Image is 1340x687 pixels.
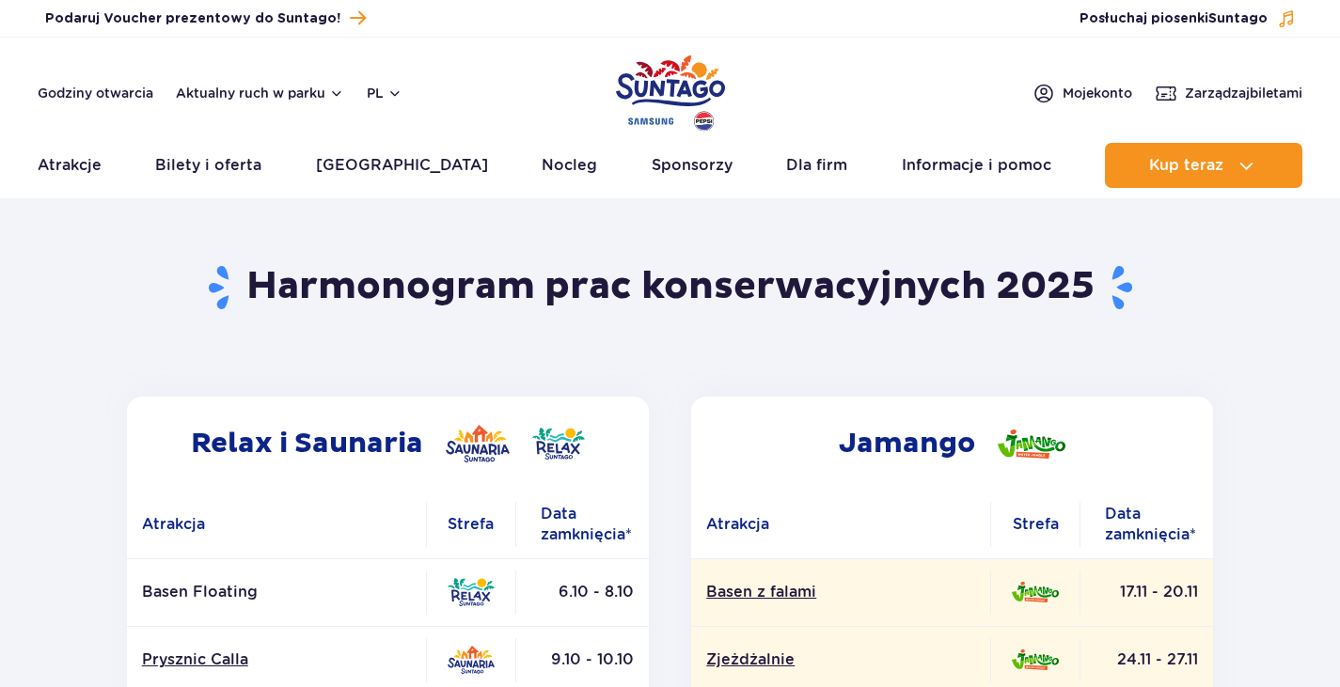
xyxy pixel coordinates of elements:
img: Saunaria [448,646,495,673]
th: Strefa [426,491,516,558]
a: [GEOGRAPHIC_DATA] [316,143,488,188]
a: Mojekonto [1033,82,1132,104]
button: pl [367,84,402,102]
a: Sponsorzy [652,143,733,188]
button: Kup teraz [1105,143,1302,188]
button: Posłuchaj piosenkiSuntago [1080,9,1296,28]
button: Aktualny ruch w parku [176,86,344,101]
span: Kup teraz [1149,157,1223,174]
a: Dla firm [786,143,847,188]
img: Jamango [998,429,1065,459]
a: Zarządzajbiletami [1155,82,1302,104]
a: Nocleg [542,143,597,188]
a: Bilety i oferta [155,143,261,188]
img: Relax [532,428,585,460]
a: Godziny otwarcia [38,84,153,102]
td: 6.10 - 8.10 [516,558,649,626]
a: Podaruj Voucher prezentowy do Suntago! [45,6,366,31]
h2: Jamango [691,397,1213,491]
th: Atrakcja [127,491,426,558]
img: Saunaria [446,425,510,462]
img: Jamango [1012,649,1059,670]
h1: Harmonogram prac konserwacyjnych 2025 [119,263,1221,312]
h2: Relax i Saunaria [127,397,649,491]
a: Basen z falami [706,582,975,602]
span: Suntago [1208,12,1268,25]
img: Jamango [1012,582,1059,602]
span: Zarządzaj biletami [1185,84,1302,102]
td: 17.11 - 20.11 [1080,558,1213,626]
a: Zjeżdżalnie [706,649,975,670]
a: Informacje i pomoc [902,143,1051,188]
span: Posłuchaj piosenki [1080,9,1268,28]
p: Basen Floating [142,582,411,602]
th: Data zamknięcia* [516,491,649,558]
th: Strefa [990,491,1080,558]
th: Atrakcja [691,491,990,558]
th: Data zamknięcia* [1080,491,1213,558]
a: Park of Poland [616,47,725,133]
img: Relax [448,578,495,606]
span: Podaruj Voucher prezentowy do Suntago! [45,9,340,28]
span: Moje konto [1063,84,1132,102]
a: Prysznic Calla [142,649,411,670]
a: Atrakcje [38,143,102,188]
